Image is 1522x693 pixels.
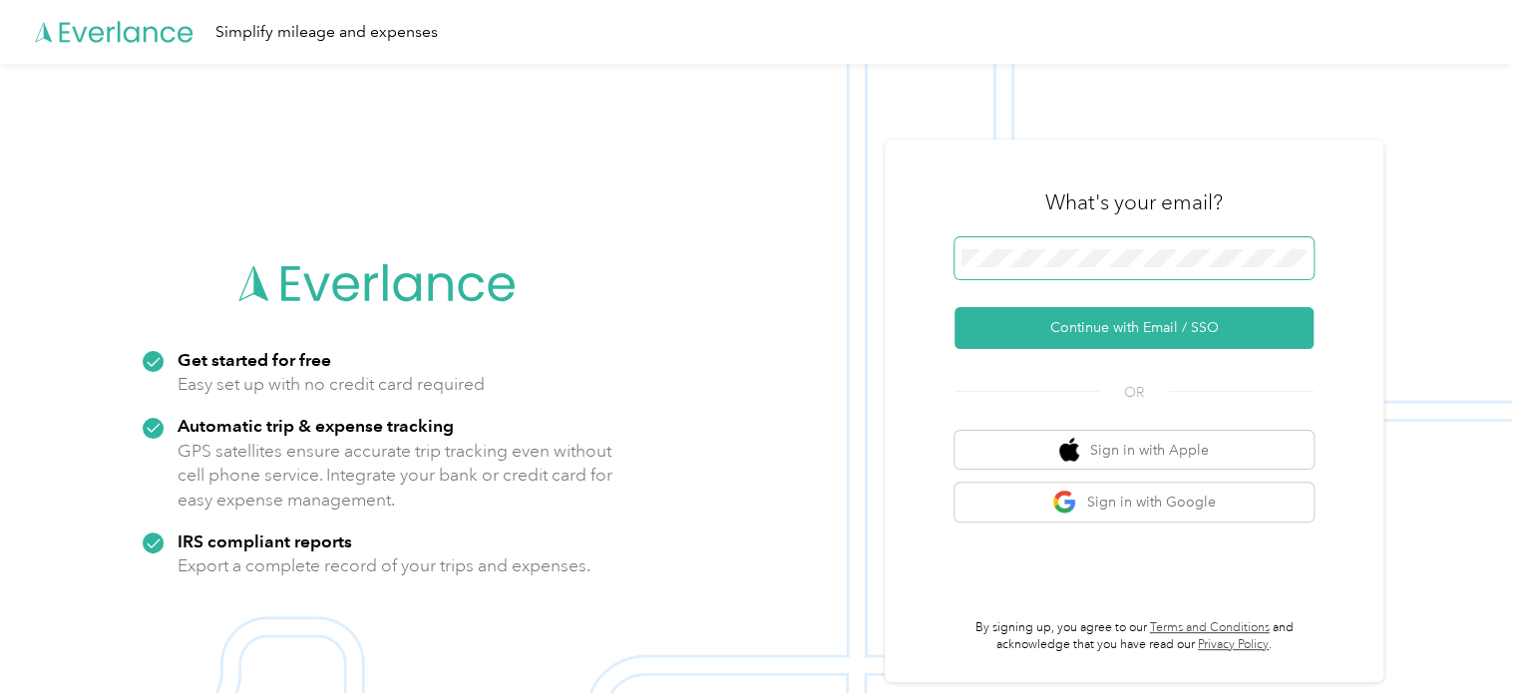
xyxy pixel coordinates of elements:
[178,415,454,436] strong: Automatic trip & expense tracking
[954,619,1314,654] p: By signing up, you agree to our and acknowledge that you have read our .
[178,349,331,370] strong: Get started for free
[178,530,352,551] strong: IRS compliant reports
[954,307,1314,349] button: Continue with Email / SSO
[1099,382,1169,403] span: OR
[954,483,1314,521] button: google logoSign in with Google
[178,372,485,397] p: Easy set up with no credit card required
[954,431,1314,470] button: apple logoSign in with Apple
[215,20,438,45] div: Simplify mileage and expenses
[1059,438,1079,463] img: apple logo
[1198,637,1269,652] a: Privacy Policy
[1150,620,1270,635] a: Terms and Conditions
[178,553,590,578] p: Export a complete record of your trips and expenses.
[1052,490,1077,515] img: google logo
[1045,188,1223,216] h3: What's your email?
[178,439,613,513] p: GPS satellites ensure accurate trip tracking even without cell phone service. Integrate your bank...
